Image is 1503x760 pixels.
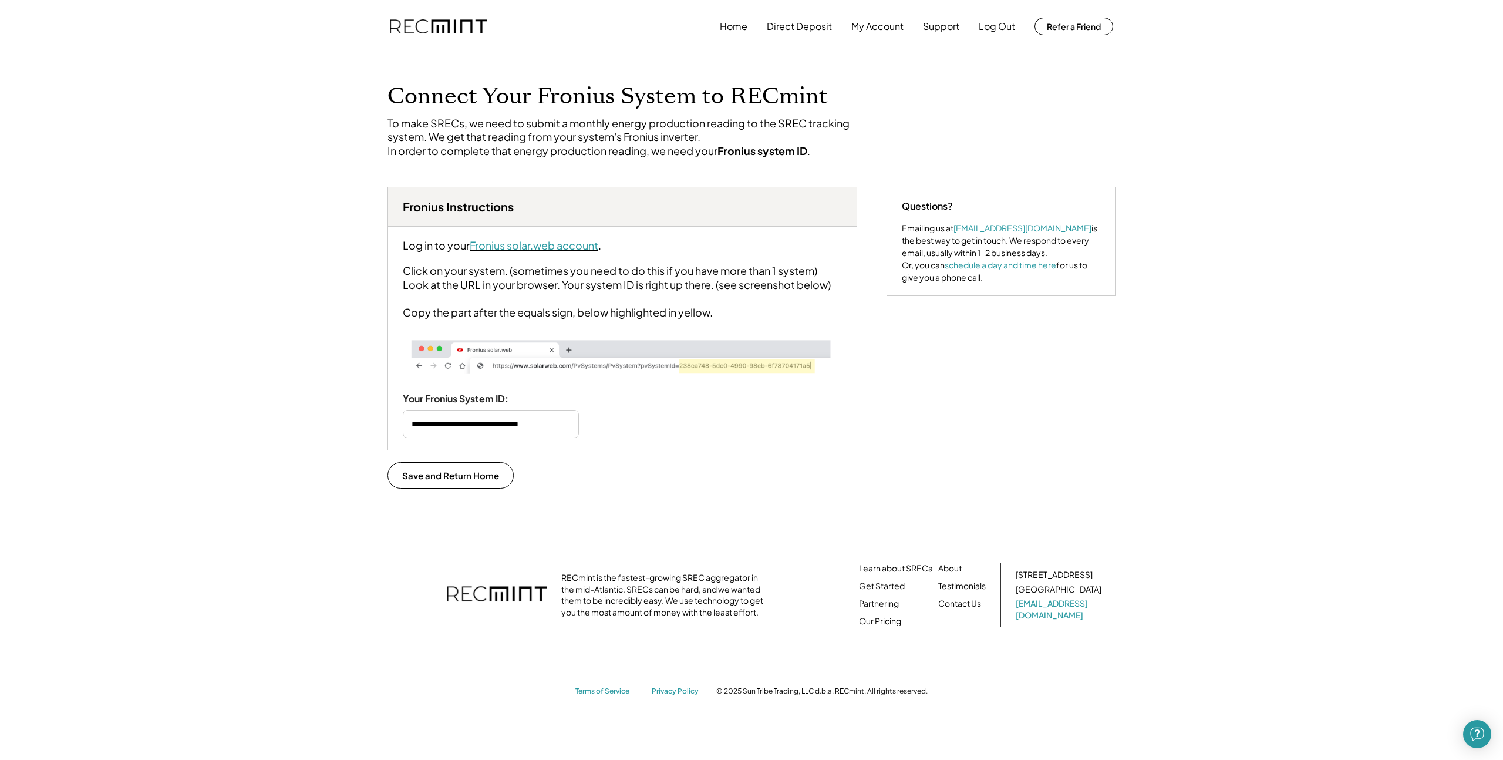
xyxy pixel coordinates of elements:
[387,83,869,110] h1: Connect Your Fronius System to RECmint
[1016,569,1093,581] div: [STREET_ADDRESS]
[938,580,986,592] a: Testimonials
[575,687,640,697] a: Terms of Service
[403,199,514,214] h3: Fronius Instructions
[902,199,953,213] div: Questions?
[923,15,959,38] button: Support
[403,264,831,319] div: Click on your system. (sometimes you need to do this if you have more than 1 system) Look at the ...
[387,116,869,157] div: To make SRECs, we need to submit a monthly energy production reading to the SREC tracking system....
[859,616,901,627] a: Our Pricing
[1034,18,1113,35] button: Refer a Friend
[945,260,1056,270] a: schedule a day and time here
[979,15,1015,38] button: Log Out
[859,598,899,610] a: Partnering
[953,223,1091,233] a: [EMAIL_ADDRESS][DOMAIN_NAME]
[403,331,842,382] img: Screen%2BShot%2B2022-05-13%2Bat%2B15.02.45.png
[859,580,905,592] a: Get Started
[716,687,928,696] div: © 2025 Sun Tribe Trading, LLC d.b.a. RECmint. All rights reserved.
[387,462,514,489] button: Save and Return Home
[902,222,1100,284] div: Emailing us at is the best way to get in touch. We respond to every email, usually within 1-2 bus...
[403,393,520,405] div: Your Fronius System ID:
[851,15,904,38] button: My Account
[717,144,807,157] strong: Fronius system ID
[447,574,547,616] img: recmint-logotype%403x.png
[390,19,487,34] img: recmint-logotype%403x.png
[767,15,832,38] button: Direct Deposit
[1016,584,1101,596] div: [GEOGRAPHIC_DATA]
[938,563,962,574] a: About
[470,238,598,252] a: Fronius solar.web account
[1463,720,1491,748] div: Open Intercom Messenger
[403,238,601,252] div: Log in to your .
[652,687,705,697] a: Privacy Policy
[720,15,747,38] button: Home
[859,563,932,574] a: Learn about SRECs
[1016,598,1104,621] a: [EMAIL_ADDRESS][DOMAIN_NAME]
[938,598,981,610] a: Contact Us
[561,572,770,618] div: RECmint is the fastest-growing SREC aggregator in the mid-Atlantic. SRECs can be hard, and we wan...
